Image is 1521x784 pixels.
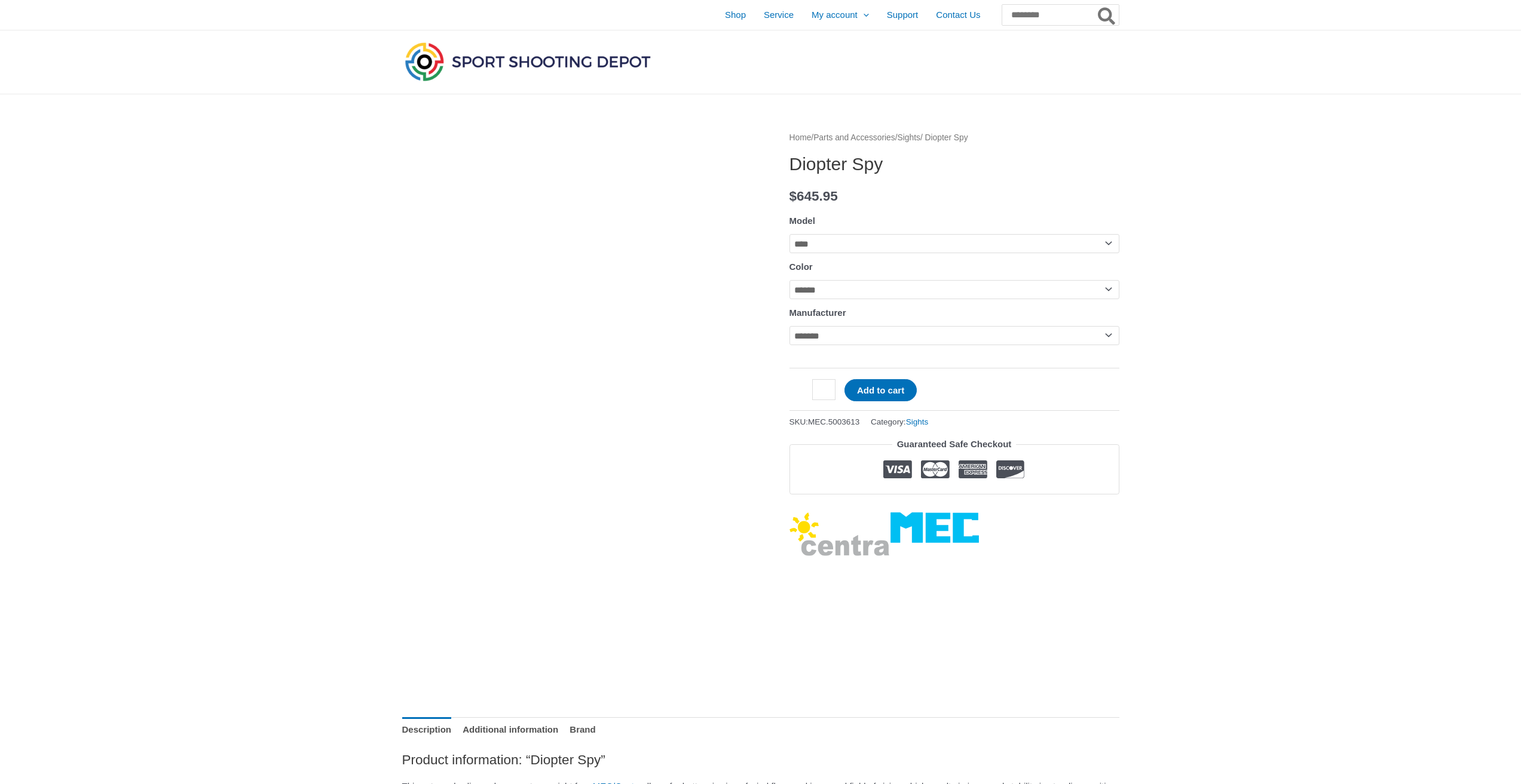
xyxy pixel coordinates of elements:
bdi: 645.95 [789,189,838,204]
label: Model [789,216,815,226]
img: Sport Shooting Depot [402,39,653,84]
span: SKU: [789,414,860,429]
a: Brand [570,717,595,743]
nav: Breadcrumb [789,130,1119,146]
span: MEC.5003613 [808,417,859,426]
label: Manufacturer [789,308,846,318]
label: Color [789,262,813,272]
button: Add to cart [844,379,917,401]
h2: Product information: “Diopter Spy” [402,751,1119,768]
a: Parts and Accessories [813,133,895,142]
a: Centra [789,512,890,561]
legend: Guaranteed Safe Checkout [892,436,1017,453]
input: Product quantity [812,379,836,400]
a: Description [402,717,452,743]
a: Sights [906,417,929,426]
a: Additional information [463,717,558,743]
span: $ [789,189,797,204]
a: MEC [890,512,979,561]
a: Sights [898,133,920,142]
a: Home [789,133,812,142]
button: Search [1095,5,1119,25]
span: Category: [871,414,928,429]
a: Clear options [789,351,812,358]
h1: Diopter Spy [789,153,1119,175]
